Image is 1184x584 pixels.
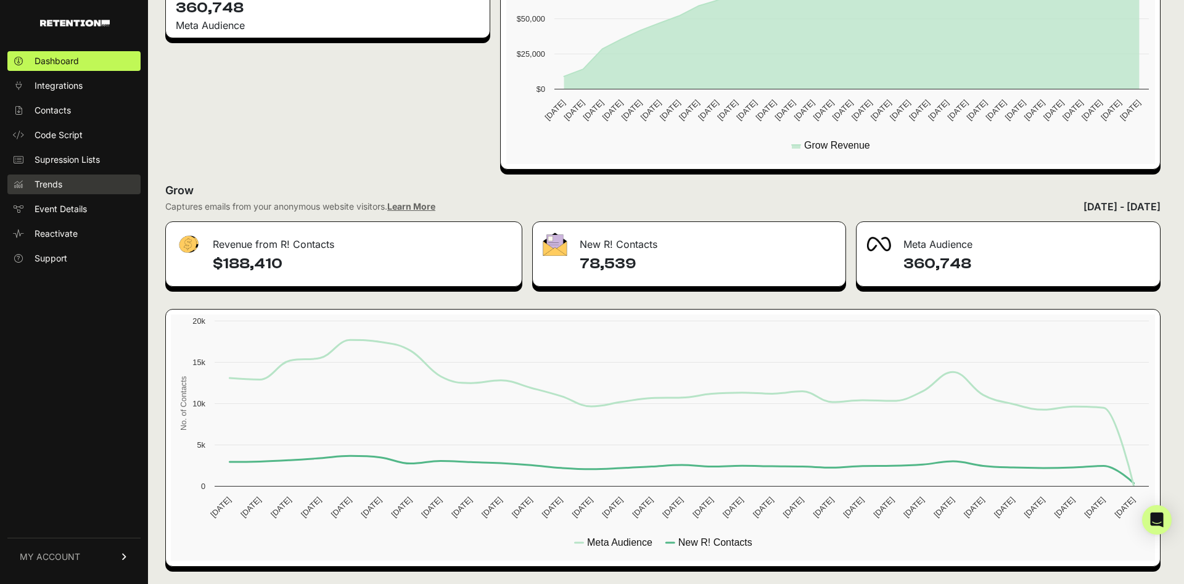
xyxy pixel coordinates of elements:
[176,232,200,257] img: fa-dollar-13500eef13a19c4ab2b9ed9ad552e47b0d9fc28b02b83b90ba0e00f96d6372e9.png
[165,182,1161,199] h2: Grow
[35,104,71,117] span: Contacts
[888,98,912,122] text: [DATE]
[35,203,87,215] span: Event Details
[1099,98,1123,122] text: [DATE]
[871,495,895,519] text: [DATE]
[620,98,644,122] text: [DATE]
[201,482,205,491] text: 0
[419,495,443,519] text: [DATE]
[639,98,663,122] text: [DATE]
[7,101,141,120] a: Contacts
[269,495,293,519] text: [DATE]
[213,254,512,274] h4: $188,410
[804,140,870,150] text: Grow Revenue
[517,14,545,23] text: $50,000
[992,495,1016,519] text: [DATE]
[1022,495,1046,519] text: [DATE]
[20,551,80,563] span: MY ACCOUNT
[543,232,567,256] img: fa-envelope-19ae18322b30453b285274b1b8af3d052b27d846a4fbe8435d1a52b978f639a2.png
[540,495,564,519] text: [DATE]
[7,76,141,96] a: Integrations
[945,98,969,122] text: [DATE]
[208,495,232,519] text: [DATE]
[35,154,100,166] span: Supression Lists
[35,129,83,141] span: Code Script
[857,222,1160,259] div: Meta Audience
[850,98,874,122] text: [DATE]
[1042,98,1066,122] text: [DATE]
[601,495,625,519] text: [DATE]
[7,150,141,170] a: Supression Lists
[773,98,797,122] text: [DATE]
[1083,495,1107,519] text: [DATE]
[192,316,205,326] text: 20k
[792,98,816,122] text: [DATE]
[562,98,586,122] text: [DATE]
[166,222,522,259] div: Revenue from R! Contacts
[754,98,778,122] text: [DATE]
[751,495,775,519] text: [DATE]
[582,98,606,122] text: [DATE]
[812,495,836,519] text: [DATE]
[165,200,435,213] div: Captures emails from your anonymous website visitors.
[1118,98,1142,122] text: [DATE]
[932,495,956,519] text: [DATE]
[869,98,893,122] text: [DATE]
[35,55,79,67] span: Dashboard
[678,537,752,548] text: New R! Contacts
[781,495,805,519] text: [DATE]
[40,20,110,27] img: Retention.com
[842,495,866,519] text: [DATE]
[1142,505,1172,535] div: Open Intercom Messenger
[239,495,263,519] text: [DATE]
[7,224,141,244] a: Reactivate
[658,98,682,122] text: [DATE]
[580,254,835,274] h4: 78,539
[510,495,534,519] text: [DATE]
[35,80,83,92] span: Integrations
[1053,495,1077,519] text: [DATE]
[543,98,567,122] text: [DATE]
[7,51,141,71] a: Dashboard
[197,440,205,450] text: 5k
[480,495,504,519] text: [DATE]
[1003,98,1027,122] text: [DATE]
[7,199,141,219] a: Event Details
[176,18,480,33] div: Meta Audience
[660,495,684,519] text: [DATE]
[812,98,836,122] text: [DATE]
[192,399,205,408] text: 10k
[387,201,435,212] a: Learn More
[630,495,654,519] text: [DATE]
[570,495,594,519] text: [DATE]
[907,98,931,122] text: [DATE]
[1112,495,1137,519] text: [DATE]
[7,175,141,194] a: Trends
[831,98,855,122] text: [DATE]
[587,537,652,548] text: Meta Audience
[35,178,62,191] span: Trends
[677,98,701,122] text: [DATE]
[7,125,141,145] a: Code Script
[601,98,625,122] text: [DATE]
[192,358,205,367] text: 15k
[1022,98,1046,122] text: [DATE]
[179,376,188,430] text: No. of Contacts
[299,495,323,519] text: [DATE]
[984,98,1008,122] text: [DATE]
[903,254,1150,274] h4: 360,748
[1080,98,1104,122] text: [DATE]
[734,98,758,122] text: [DATE]
[1083,199,1161,214] div: [DATE] - [DATE]
[7,249,141,268] a: Support
[926,98,950,122] text: [DATE]
[536,84,545,94] text: $0
[517,49,545,59] text: $25,000
[962,495,986,519] text: [DATE]
[696,98,720,122] text: [DATE]
[329,495,353,519] text: [DATE]
[691,495,715,519] text: [DATE]
[360,495,384,519] text: [DATE]
[35,252,67,265] span: Support
[1061,98,1085,122] text: [DATE]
